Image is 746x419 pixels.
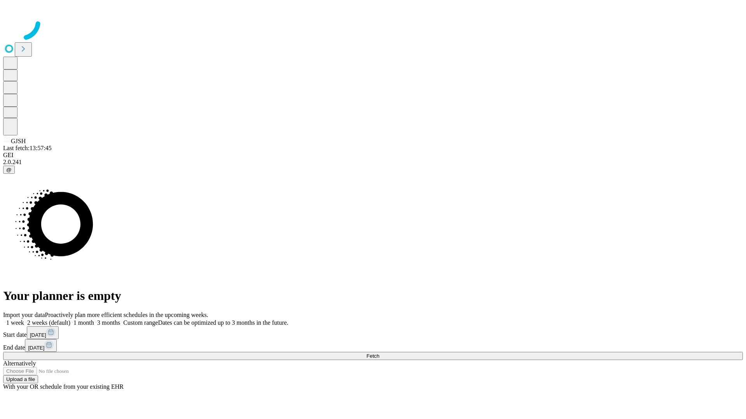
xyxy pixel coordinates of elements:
[3,352,743,360] button: Fetch
[3,312,45,318] span: Import your data
[73,319,94,326] span: 1 month
[6,319,24,326] span: 1 week
[11,138,26,144] span: GJSH
[366,353,379,359] span: Fetch
[28,345,44,351] span: [DATE]
[3,289,743,303] h1: Your planner is empty
[3,339,743,352] div: End date
[25,339,57,352] button: [DATE]
[6,167,12,173] span: @
[3,166,15,174] button: @
[3,152,743,159] div: GEI
[3,326,743,339] div: Start date
[30,332,46,338] span: [DATE]
[27,326,59,339] button: [DATE]
[3,375,38,383] button: Upload a file
[97,319,120,326] span: 3 months
[3,360,36,367] span: Alternatively
[158,319,288,326] span: Dates can be optimized up to 3 months in the future.
[3,145,52,151] span: Last fetch: 13:57:45
[3,383,124,390] span: With your OR schedule from your existing EHR
[123,319,158,326] span: Custom range
[45,312,208,318] span: Proactively plan more efficient schedules in the upcoming weeks.
[27,319,70,326] span: 2 weeks (default)
[3,159,743,166] div: 2.0.241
